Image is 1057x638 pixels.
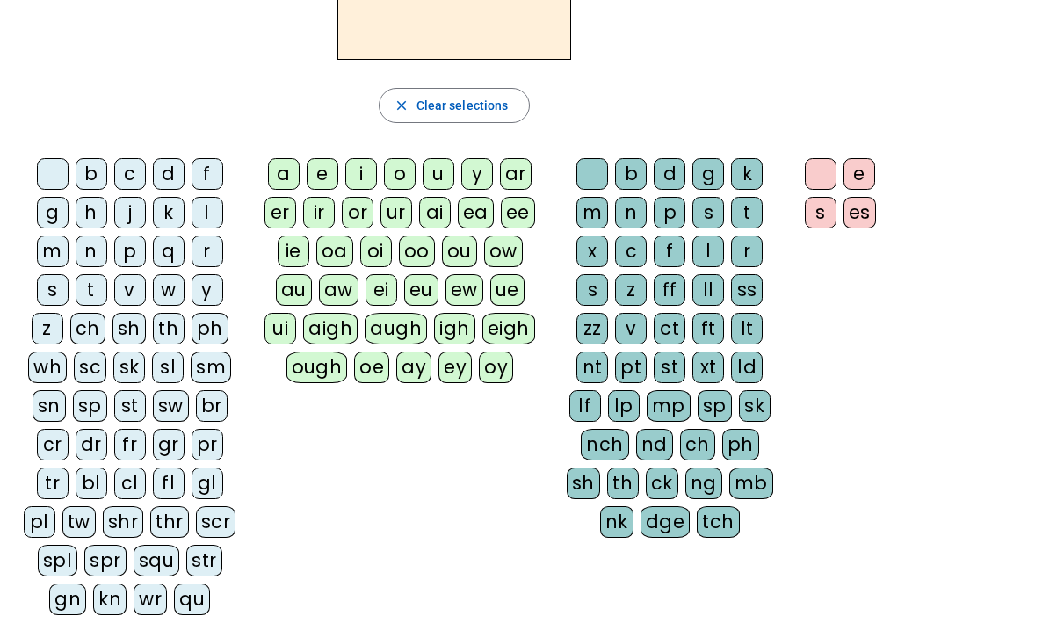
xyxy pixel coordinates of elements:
[192,158,223,190] div: f
[843,197,876,228] div: es
[76,236,107,267] div: n
[396,352,431,383] div: ay
[500,158,532,190] div: ar
[268,158,300,190] div: a
[73,390,107,422] div: sp
[264,197,296,228] div: er
[434,313,475,344] div: igh
[84,545,127,576] div: spr
[114,158,146,190] div: c
[49,584,86,615] div: gn
[319,274,358,306] div: aw
[114,197,146,228] div: j
[192,236,223,267] div: r
[576,197,608,228] div: m
[581,429,629,460] div: nch
[731,236,763,267] div: r
[37,468,69,499] div: tr
[576,274,608,306] div: s
[380,197,412,228] div: ur
[739,390,771,422] div: sk
[38,545,78,576] div: spl
[442,236,477,267] div: ou
[654,236,685,267] div: f
[482,313,535,344] div: eigh
[729,468,773,499] div: mb
[192,313,228,344] div: ph
[93,584,127,615] div: kn
[692,236,724,267] div: l
[112,313,146,344] div: sh
[62,506,96,538] div: tw
[461,158,493,190] div: y
[654,197,685,228] div: p
[103,506,144,538] div: shr
[114,390,146,422] div: st
[196,506,236,538] div: scr
[37,236,69,267] div: m
[366,274,397,306] div: ei
[698,390,732,422] div: sp
[600,506,633,538] div: nk
[697,506,740,538] div: tch
[615,313,647,344] div: v
[150,506,189,538] div: thr
[692,313,724,344] div: ft
[192,468,223,499] div: gl
[607,468,639,499] div: th
[303,197,335,228] div: ir
[399,236,435,267] div: oo
[153,197,185,228] div: k
[153,313,185,344] div: th
[680,429,715,460] div: ch
[342,197,373,228] div: or
[76,274,107,306] div: t
[37,197,69,228] div: g
[174,584,210,615] div: qu
[692,197,724,228] div: s
[153,429,185,460] div: gr
[76,468,107,499] div: bl
[70,313,105,344] div: ch
[501,197,535,228] div: ee
[153,158,185,190] div: d
[278,236,309,267] div: ie
[567,468,600,499] div: sh
[307,158,338,190] div: e
[404,274,438,306] div: eu
[76,429,107,460] div: dr
[192,197,223,228] div: l
[394,98,409,113] mat-icon: close
[445,274,483,306] div: ew
[32,313,63,344] div: z
[654,352,685,383] div: st
[608,390,640,422] div: lp
[843,158,875,190] div: e
[731,197,763,228] div: t
[569,390,601,422] div: lf
[186,545,222,576] div: str
[615,236,647,267] div: c
[134,545,180,576] div: squ
[731,313,763,344] div: lt
[685,468,722,499] div: ng
[722,429,759,460] div: ph
[114,274,146,306] div: v
[636,429,673,460] div: nd
[28,352,67,383] div: wh
[153,274,185,306] div: w
[303,313,358,344] div: aigh
[360,236,392,267] div: oi
[416,95,509,116] span: Clear selections
[276,274,312,306] div: au
[692,352,724,383] div: xt
[196,390,228,422] div: br
[76,158,107,190] div: b
[615,352,647,383] div: pt
[153,236,185,267] div: q
[731,158,763,190] div: k
[692,274,724,306] div: ll
[134,584,167,615] div: wr
[576,313,608,344] div: zz
[731,274,763,306] div: ss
